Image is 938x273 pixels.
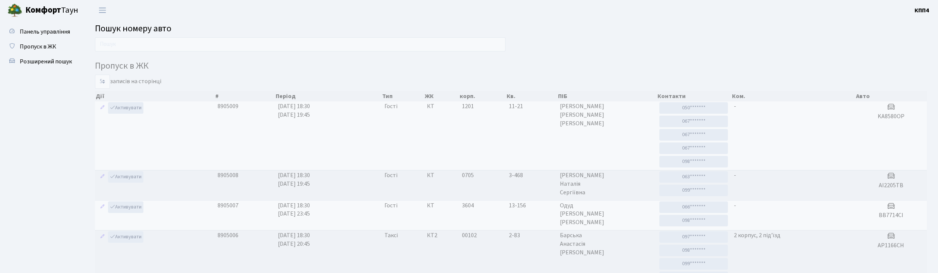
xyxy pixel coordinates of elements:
[98,171,107,183] a: Редагувати
[4,24,78,39] a: Панель управління
[98,201,107,213] a: Редагувати
[7,3,22,18] img: logo.png
[858,212,924,219] h5: ВВ7714СІ
[4,39,78,54] a: Пропуск в ЖК
[427,102,456,111] span: КТ
[915,6,929,15] a: КПП4
[560,171,653,197] span: [PERSON_NAME] Наталія Сергіївна
[278,201,310,218] span: [DATE] 18:30 [DATE] 23:45
[384,231,398,240] span: Таксі
[462,102,474,110] span: 1201
[108,102,143,114] a: Активувати
[278,231,310,248] span: [DATE] 18:30 [DATE] 20:45
[858,182,924,189] h5: АІ2205ТВ
[25,4,61,16] b: Комфорт
[384,171,397,180] span: Гості
[275,91,381,101] th: Період
[427,201,456,210] span: КТ
[215,91,275,101] th: #
[560,102,653,128] span: [PERSON_NAME] [PERSON_NAME] [PERSON_NAME]
[108,171,143,183] a: Активувати
[20,28,70,36] span: Панель управління
[560,201,653,227] span: Одуд [PERSON_NAME] [PERSON_NAME]
[93,4,112,16] button: Переключити навігацію
[509,102,554,111] span: 11-21
[95,61,927,72] h4: Пропуск в ЖК
[278,102,310,119] span: [DATE] 18:30 [DATE] 19:45
[20,57,72,66] span: Розширений пошук
[509,201,554,210] span: 13-156
[218,102,238,110] span: 8905009
[462,171,474,179] span: 0705
[95,22,171,35] span: Пошук номеру авто
[424,91,459,101] th: ЖК
[95,37,506,51] input: Пошук
[734,201,736,210] span: -
[459,91,506,101] th: корп.
[25,4,78,17] span: Таун
[20,43,56,51] span: Пропуск в ЖК
[384,201,397,210] span: Гості
[95,75,161,89] label: записів на сторінці
[657,91,731,101] th: Контакти
[427,231,456,240] span: КТ2
[734,171,736,179] span: -
[509,231,554,240] span: 2-83
[734,231,780,239] span: 2 корпус, 2 під'їзд
[4,54,78,69] a: Розширений пошук
[218,231,238,239] span: 8905006
[381,91,424,101] th: Тип
[731,91,855,101] th: Ком.
[858,242,924,249] h5: АР1166СН
[218,201,238,210] span: 8905007
[108,201,143,213] a: Активувати
[855,91,927,101] th: Авто
[384,102,397,111] span: Гості
[218,171,238,179] span: 8905008
[462,231,477,239] span: 00102
[427,171,456,180] span: КТ
[98,102,107,114] a: Редагувати
[858,113,924,120] h5: KA8580OP
[108,231,143,243] a: Активувати
[98,231,107,243] a: Редагувати
[560,231,653,257] span: Барська Анастасія [PERSON_NAME]
[95,75,110,89] select: записів на сторінці
[509,171,554,180] span: 3-468
[734,102,736,110] span: -
[95,91,215,101] th: Дії
[557,91,657,101] th: ПІБ
[506,91,557,101] th: Кв.
[278,171,310,188] span: [DATE] 18:30 [DATE] 19:45
[462,201,474,210] span: 3604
